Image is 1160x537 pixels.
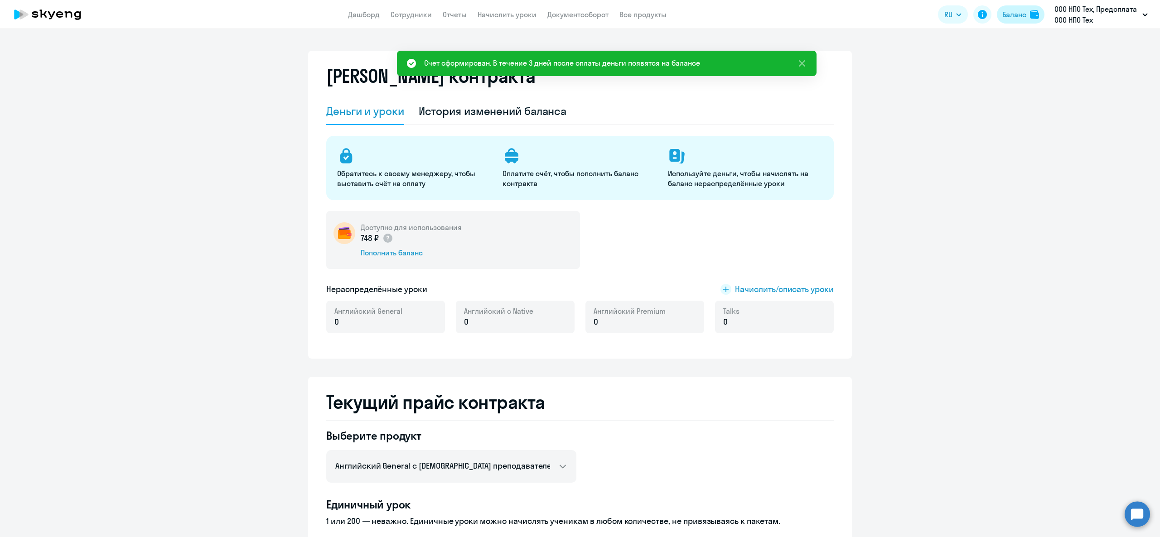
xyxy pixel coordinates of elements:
[443,10,467,19] a: Отчеты
[326,283,427,295] h5: Нераспределённые уроки
[348,10,380,19] a: Дашборд
[337,168,492,188] p: Обратитесь к своему менеджеру, чтобы выставить счёт на оплату
[723,306,739,316] span: Talks
[1050,4,1152,25] button: ООО НПО Тех, Предоплата ООО НПО Тех
[668,168,822,188] p: Используйте деньги, чтобы начислять на баланс нераспределённые уроки
[361,232,393,244] p: 748 ₽
[594,306,666,316] span: Английский Premium
[334,306,402,316] span: Английский General
[503,168,657,188] p: Оплатите счёт, чтобы пополнить баланс контракта
[547,10,609,19] a: Документооборот
[326,104,404,118] div: Деньги и уроки
[333,222,355,244] img: wallet-circle.png
[419,104,567,118] div: История изменений баланса
[938,5,968,24] button: RU
[361,222,462,232] h5: Доступно для использования
[326,428,576,443] h4: Выберите продукт
[361,248,462,258] div: Пополнить баланс
[997,5,1044,24] button: Балансbalance
[391,10,432,19] a: Сотрудники
[478,10,536,19] a: Начислить уроки
[1002,9,1026,20] div: Баланс
[944,9,952,20] span: RU
[334,316,339,328] span: 0
[1054,4,1139,25] p: ООО НПО Тех, Предоплата ООО НПО Тех
[326,65,536,87] h2: [PERSON_NAME] контракта
[326,497,834,512] h4: Единичный урок
[326,391,834,413] h2: Текущий прайс контракта
[1030,10,1039,19] img: balance
[723,316,728,328] span: 0
[464,316,469,328] span: 0
[594,316,598,328] span: 0
[424,58,700,68] div: Счет сформирован. В течение 3 дней после оплаты деньги появятся на балансе
[619,10,667,19] a: Все продукты
[735,283,834,295] span: Начислить/списать уроки
[326,515,834,527] p: 1 или 200 — неважно. Единичные уроки можно начислять ученикам в любом количестве, не привязываясь...
[464,306,533,316] span: Английский с Native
